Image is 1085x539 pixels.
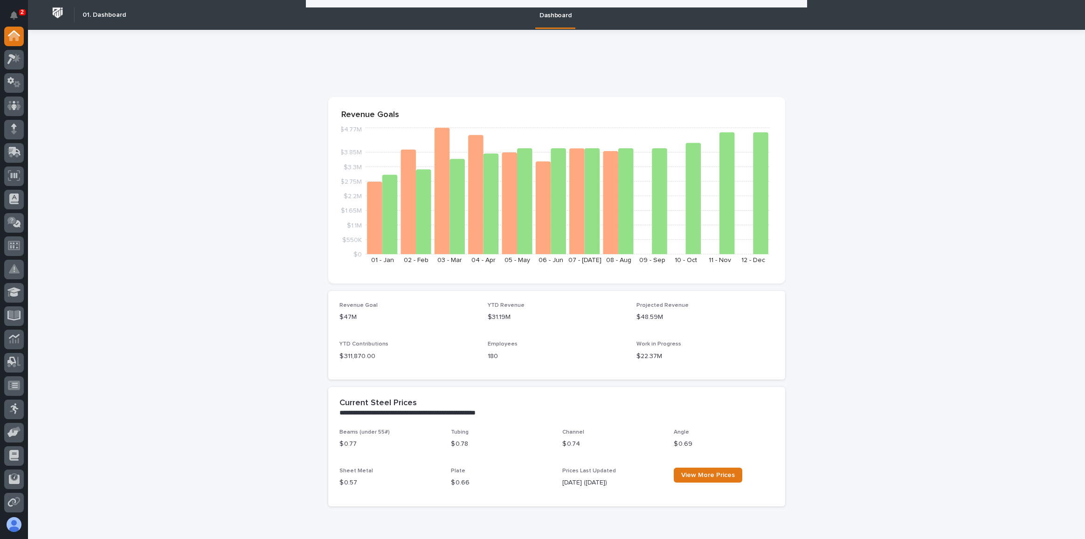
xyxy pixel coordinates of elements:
[451,439,551,449] p: $ 0.78
[341,208,362,214] tspan: $1.65M
[437,257,462,263] text: 03 - Mar
[340,179,362,185] tspan: $2.75M
[83,11,126,19] h2: 01. Dashboard
[344,193,362,200] tspan: $2.2M
[341,110,772,120] p: Revenue Goals
[339,478,440,488] p: $ 0.57
[636,352,774,361] p: $22.37M
[681,472,735,478] span: View More Prices
[353,251,362,258] tspan: $0
[339,439,440,449] p: $ 0.77
[741,257,765,263] text: 12 - Dec
[675,257,697,263] text: 10 - Oct
[21,9,24,15] p: 2
[371,257,394,263] text: 01 - Jan
[339,429,390,435] span: Beams (under 55#)
[636,303,689,308] span: Projected Revenue
[451,468,465,474] span: Plate
[674,429,689,435] span: Angle
[339,312,477,322] p: $47M
[342,237,362,243] tspan: $550K
[451,478,551,488] p: $ 0.66
[340,127,362,133] tspan: $4.77M
[339,468,373,474] span: Sheet Metal
[488,352,625,361] p: 180
[488,341,518,347] span: Employees
[504,257,530,263] text: 05 - May
[339,352,477,361] p: $ 311,870.00
[562,468,616,474] span: Prices Last Updated
[639,257,665,263] text: 09 - Sep
[488,303,525,308] span: YTD Revenue
[636,341,681,347] span: Work in Progress
[49,4,66,21] img: Workspace Logo
[451,429,469,435] span: Tubing
[636,312,774,322] p: $48.59M
[4,6,24,25] button: Notifications
[339,341,388,347] span: YTD Contributions
[340,150,362,156] tspan: $3.85M
[674,439,774,449] p: $ 0.69
[488,312,625,322] p: $31.19M
[404,257,428,263] text: 02 - Feb
[12,11,24,26] div: Notifications2
[339,303,378,308] span: Revenue Goal
[568,257,601,263] text: 07 - [DATE]
[674,468,742,483] a: View More Prices
[562,478,663,488] p: [DATE] ([DATE])
[471,257,496,263] text: 04 - Apr
[347,222,362,229] tspan: $1.1M
[708,257,731,263] text: 11 - Nov
[4,515,24,534] button: users-avatar
[339,398,417,408] h2: Current Steel Prices
[562,439,663,449] p: $ 0.74
[344,164,362,171] tspan: $3.3M
[606,257,631,263] text: 08 - Aug
[562,429,584,435] span: Channel
[539,257,563,263] text: 06 - Jun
